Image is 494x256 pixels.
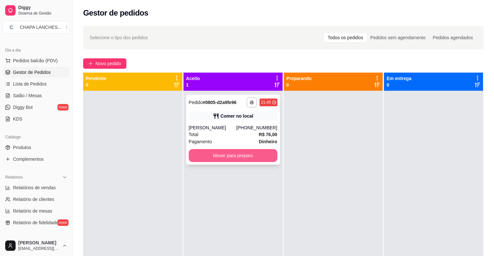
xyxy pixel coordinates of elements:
[189,100,203,105] span: Pedido
[261,100,271,105] div: 21:45
[3,114,70,124] a: KDS
[3,238,70,253] button: [PERSON_NAME][EMAIL_ADDRESS][DOMAIN_NAME]
[13,144,31,151] span: Produtos
[86,82,106,88] p: 0
[83,8,148,18] h2: Gestor de pedidos
[83,58,126,69] button: Novo pedido
[3,3,70,18] a: DiggySistema de Gestão
[18,246,59,251] span: [EMAIL_ADDRESS][DOMAIN_NAME]
[5,175,23,180] span: Relatórios
[13,92,42,99] span: Salão / Mesas
[18,240,59,246] span: [PERSON_NAME]
[8,24,15,30] span: C
[259,132,277,137] strong: R$ 76,00
[13,219,58,226] span: Relatório de fidelidade
[386,75,411,82] p: Em entrega
[286,75,312,82] p: Preparando
[3,102,70,112] a: Diggy Botnovo
[18,5,67,11] span: Diggy
[3,194,70,204] a: Relatório de clientes
[3,67,70,77] a: Gestor de Pedidos
[3,90,70,101] a: Salão / Mesas
[20,24,61,30] div: CHAPA LANCHES ...
[189,131,198,138] span: Total
[13,57,58,64] span: Pedidos balcão (PDV)
[286,82,312,88] p: 0
[13,184,56,191] span: Relatórios de vendas
[86,75,106,82] p: Pendente
[3,217,70,228] a: Relatório de fidelidadenovo
[189,124,236,131] div: [PERSON_NAME]
[88,61,93,66] span: plus
[3,132,70,142] div: Catálogo
[3,206,70,216] a: Relatório de mesas
[186,82,200,88] p: 1
[429,33,476,42] div: Pedidos agendados
[13,208,52,214] span: Relatório de mesas
[13,81,47,87] span: Lista de Pedidos
[13,104,33,111] span: Diggy Bot
[3,79,70,89] a: Lista de Pedidos
[386,82,411,88] p: 0
[259,139,277,144] strong: Dinheiro
[3,21,70,34] button: Select a team
[18,11,67,16] span: Sistema de Gestão
[367,33,429,42] div: Pedidos sem agendamento
[3,154,70,164] a: Complementos
[3,55,70,66] button: Pedidos balcão (PDV)
[13,196,54,203] span: Relatório de clientes
[221,113,253,119] div: Comer no local
[189,138,212,145] span: Pagamento
[186,75,200,82] p: Aceito
[3,142,70,153] a: Produtos
[203,100,236,105] strong: # 0805-d2a9fe96
[324,33,367,42] div: Todos os pedidos
[3,182,70,193] a: Relatórios de vendas
[13,69,51,76] span: Gestor de Pedidos
[95,60,121,67] span: Novo pedido
[90,34,148,41] span: Selecione o tipo dos pedidos
[189,149,277,162] button: Mover para preparo
[236,124,277,131] div: [PHONE_NUMBER]
[13,116,22,122] span: KDS
[3,45,70,55] div: Dia a dia
[13,156,44,162] span: Complementos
